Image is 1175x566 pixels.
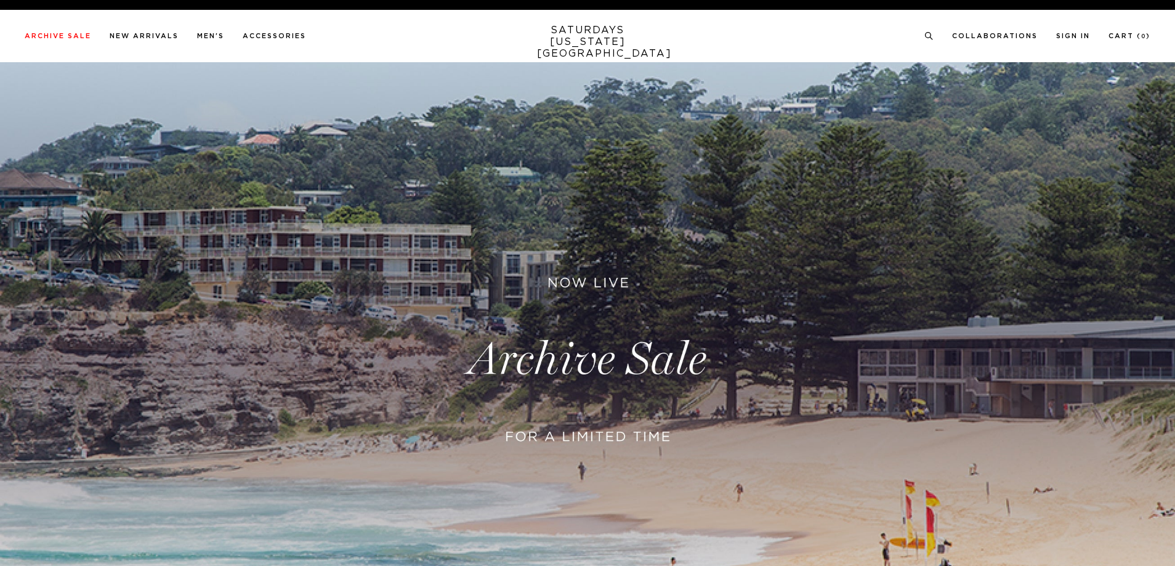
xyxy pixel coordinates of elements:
a: SATURDAYS[US_STATE][GEOGRAPHIC_DATA] [537,25,639,60]
a: Archive Sale [25,33,91,39]
a: Sign In [1056,33,1090,39]
a: Cart (0) [1108,33,1150,39]
a: Collaborations [952,33,1038,39]
small: 0 [1141,34,1146,39]
a: Accessories [243,33,306,39]
a: Men's [197,33,224,39]
a: New Arrivals [110,33,179,39]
